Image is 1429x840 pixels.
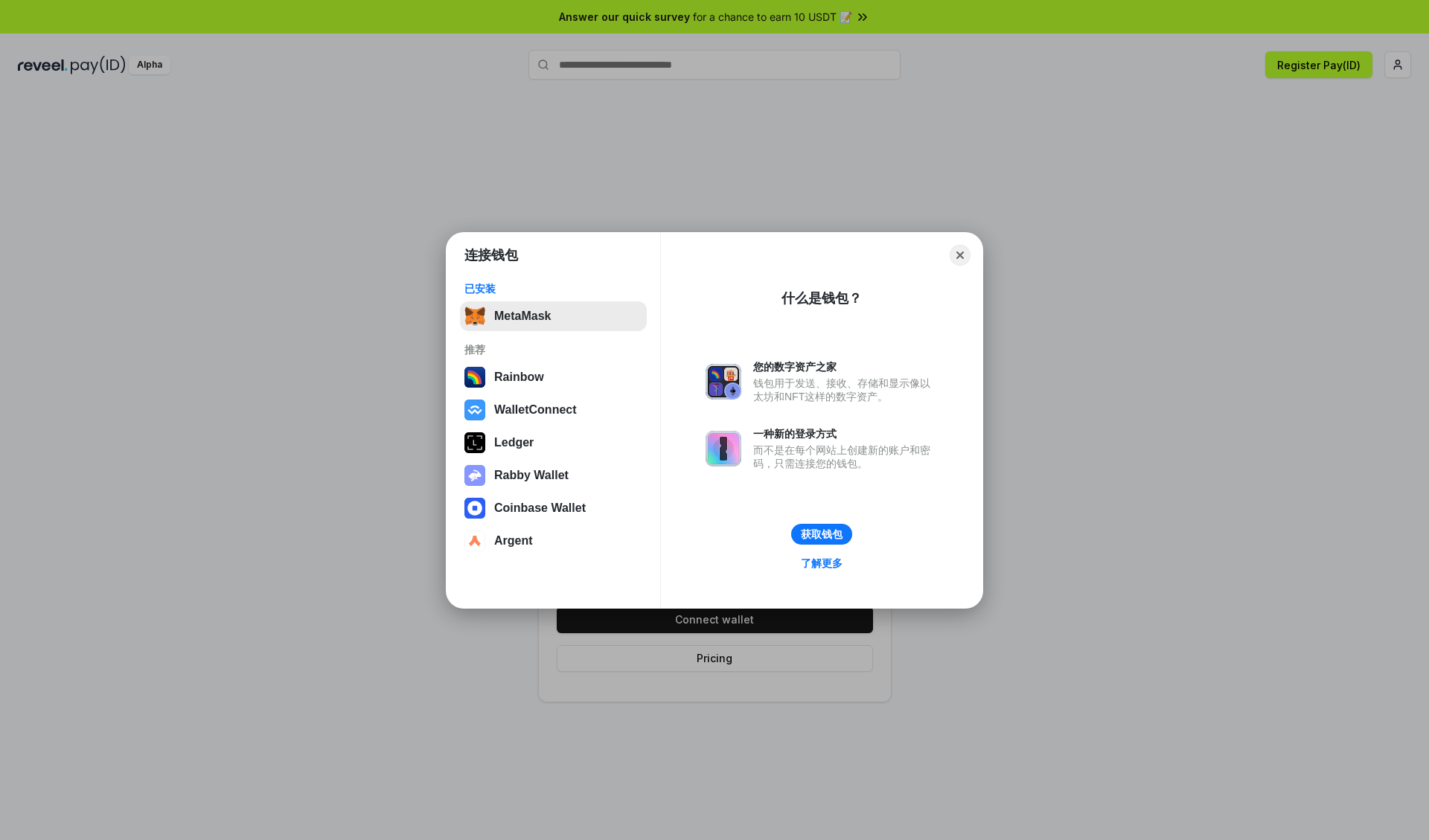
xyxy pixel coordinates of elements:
[494,469,569,482] div: Rabby Wallet
[791,524,852,545] button: 获取钱包
[460,301,647,331] button: MetaMask
[460,493,647,523] button: Coinbase Wallet
[801,528,843,541] div: 获取钱包
[464,465,485,486] img: svg+xml,%3Csvg%20xmlns%3D%22http%3A%2F%2Fwww.w3.org%2F2000%2Fsvg%22%20fill%3D%22none%22%20viewBox...
[460,526,647,556] button: Argent
[950,245,971,266] button: Close
[494,310,551,323] div: MetaMask
[464,432,485,453] img: svg+xml,%3Csvg%20xmlns%3D%22http%3A%2F%2Fwww.w3.org%2F2000%2Fsvg%22%20width%3D%2228%22%20height%3...
[460,362,647,392] button: Rainbow
[753,360,938,373] div: 您的数字资产之家
[753,427,938,440] div: 一种新的登录方式
[464,367,485,388] img: svg+xml,%3Csvg%20width%3D%22120%22%20height%3D%22120%22%20viewBox%3D%220%200%20120%20120%22%20fil...
[464,282,642,295] div: 已安装
[460,428,647,458] button: Ledger
[464,343,642,356] div: 推荐
[494,403,577,417] div: WalletConnect
[460,461,647,490] button: Rabby Wallet
[753,443,938,470] div: 而不是在每个网站上创建新的账户和密码，只需连接您的钱包。
[464,400,485,420] img: svg+xml,%3Csvg%20width%3D%2228%22%20height%3D%2228%22%20viewBox%3D%220%200%2028%2028%22%20fill%3D...
[494,371,544,384] div: Rainbow
[460,395,647,425] button: WalletConnect
[494,436,534,449] div: Ledger
[464,530,485,551] img: svg+xml,%3Csvg%20width%3D%2228%22%20height%3D%2228%22%20viewBox%3D%220%200%2028%2028%22%20fill%3D...
[781,289,862,307] div: 什么是钱包？
[464,498,485,519] img: svg+xml,%3Csvg%20width%3D%2228%22%20height%3D%2228%22%20viewBox%3D%220%200%2028%2028%22%20fill%3D...
[753,376,938,403] div: 钱包用于发送、接收、存储和显示像以太坊和NFT这样的数字资产。
[706,431,741,467] img: svg+xml,%3Csvg%20xmlns%3D%22http%3A%2F%2Fwww.w3.org%2F2000%2Fsvg%22%20fill%3D%22none%22%20viewBox...
[464,306,485,327] img: svg+xml,%3Csvg%20fill%3D%22none%22%20height%3D%2233%22%20viewBox%3D%220%200%2035%2033%22%20width%...
[792,554,851,573] a: 了解更多
[494,501,586,515] div: Coinbase Wallet
[494,534,533,548] div: Argent
[706,364,741,400] img: svg+xml,%3Csvg%20xmlns%3D%22http%3A%2F%2Fwww.w3.org%2F2000%2Fsvg%22%20fill%3D%22none%22%20viewBox...
[464,246,518,264] h1: 连接钱包
[801,557,843,570] div: 了解更多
